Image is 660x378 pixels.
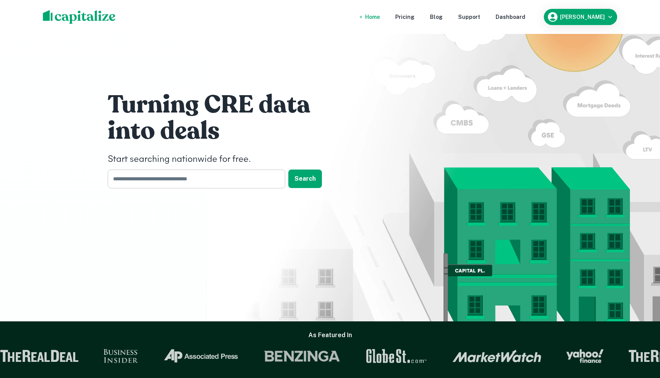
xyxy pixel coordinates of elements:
[308,331,352,340] h6: As Featured In
[566,349,604,363] img: Yahoo Finance
[163,349,239,363] img: Associated Press
[43,10,116,24] img: capitalize-logo.png
[108,89,339,120] h1: Turning CRE data
[621,316,660,353] iframe: Chat Widget
[395,13,415,21] a: Pricing
[452,349,542,363] img: Market Watch
[544,9,617,25] button: [PERSON_NAME]
[365,349,428,363] img: GlobeSt
[108,116,339,146] h1: into deals
[560,14,605,20] h6: [PERSON_NAME]
[430,13,443,21] a: Blog
[496,13,525,21] a: Dashboard
[288,170,322,188] button: Search
[264,349,341,363] img: Benzinga
[103,349,138,363] img: Business Insider
[458,13,480,21] a: Support
[108,153,339,166] h4: Start searching nationwide for free.
[365,13,380,21] a: Home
